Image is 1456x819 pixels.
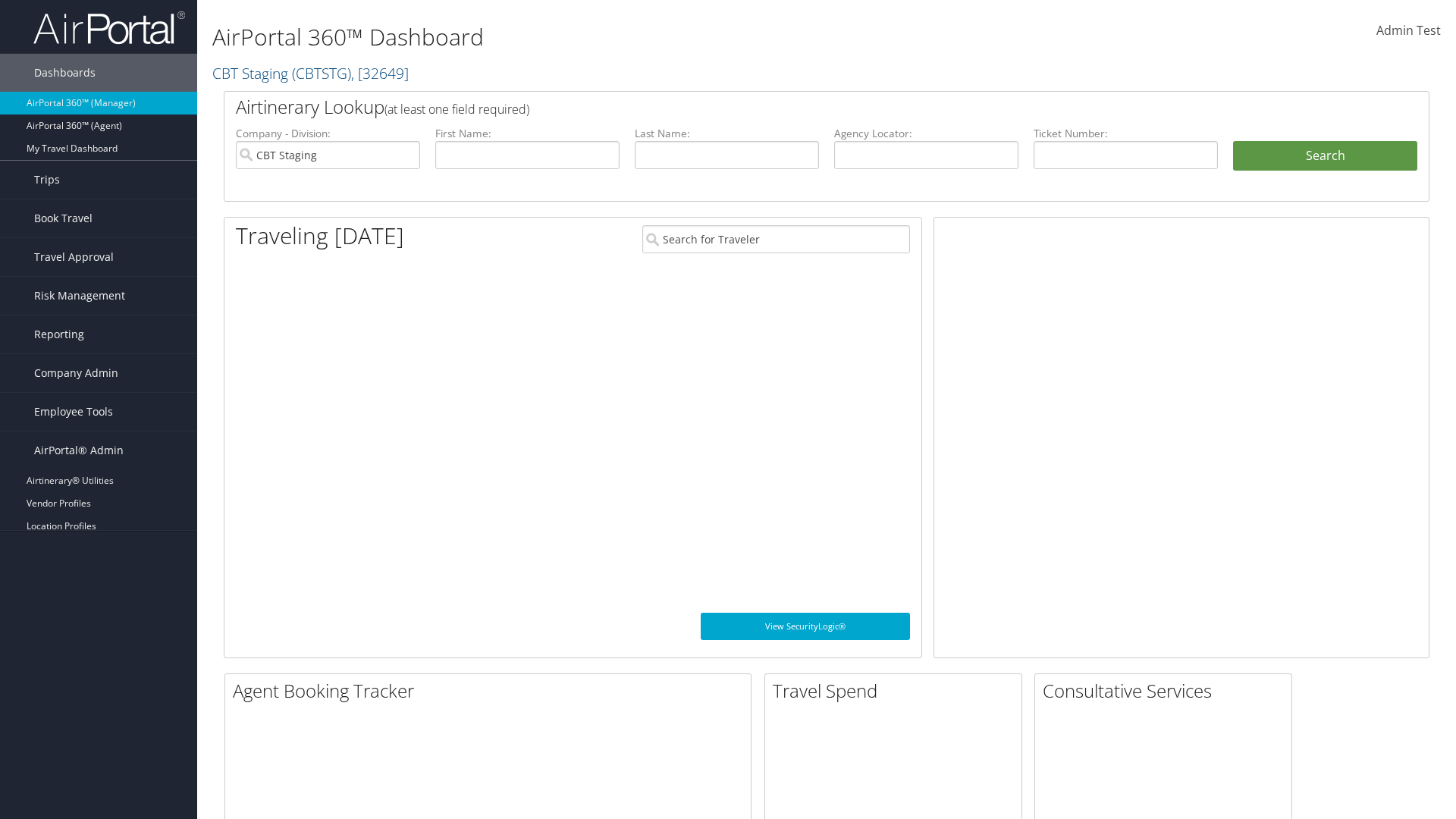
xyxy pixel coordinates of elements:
h2: Airtinerary Lookup [236,94,1317,120]
span: Employee Tools [34,393,113,431]
h1: Traveling [DATE] [236,220,404,252]
span: Dashboards [34,54,96,92]
span: Travel Approval [34,238,114,276]
span: Admin Test [1376,22,1441,39]
h2: Agent Booking Tracker [233,678,751,704]
span: AirPortal® Admin [34,431,124,469]
label: Agency Locator: [834,126,1018,141]
span: Company Admin [34,354,118,392]
input: Search for Traveler [642,225,910,253]
a: Admin Test [1376,8,1441,55]
button: Search [1233,141,1417,171]
label: Last Name: [635,126,819,141]
label: First Name: [435,126,620,141]
h2: Travel Spend [773,678,1021,704]
span: Reporting [34,315,84,353]
span: Trips [34,161,60,199]
span: (at least one field required) [384,101,529,118]
span: , [ 32649 ] [351,63,409,83]
a: CBT Staging [212,63,409,83]
span: ( CBTSTG ) [292,63,351,83]
h2: Consultative Services [1043,678,1291,704]
span: Book Travel [34,199,93,237]
a: View SecurityLogic® [701,613,910,640]
span: Risk Management [34,277,125,315]
label: Company - Division: [236,126,420,141]
h1: AirPortal 360™ Dashboard [212,21,1031,53]
label: Ticket Number: [1034,126,1218,141]
img: airportal-logo.png [33,10,185,45]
